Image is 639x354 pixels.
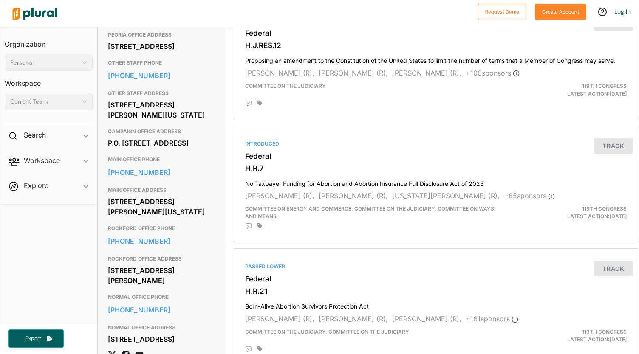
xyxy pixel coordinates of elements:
a: Create Account [535,7,586,16]
a: [PHONE_NUMBER] [108,69,216,82]
span: [US_STATE][PERSON_NAME] (R), [392,191,500,200]
h4: Proposing an amendment to the Constitution of the United States to limit the number of terms that... [245,53,627,65]
h3: OTHER STAFF PHONE [108,58,216,68]
h3: H.J.RES.12 [245,41,627,50]
div: Introduced [245,140,627,148]
div: [STREET_ADDRESS][PERSON_NAME] [108,264,216,287]
div: Add tags [257,346,262,352]
div: Latest Action: [DATE] [502,82,633,98]
div: Add tags [257,223,262,229]
h3: NORMAL OFFICE PHONE [108,292,216,302]
div: [STREET_ADDRESS] [108,40,216,53]
span: 119th Congress [582,205,627,212]
div: [STREET_ADDRESS] [108,333,216,346]
h2: Search [24,130,46,140]
span: [PERSON_NAME] (R), [319,69,388,77]
h3: OTHER STAFF ADDRESS [108,88,216,98]
a: [PHONE_NUMBER] [108,303,216,316]
h3: Federal [245,152,627,160]
h3: MAIN OFFICE PHONE [108,155,216,165]
span: [PERSON_NAME] (R), [319,191,388,200]
span: + 161 sponsor s [466,315,518,323]
span: Committee on the Judiciary [245,83,326,89]
div: Add Position Statement [245,346,252,353]
div: Add Position Statement [245,100,252,107]
a: Request Demo [478,7,526,16]
button: Export [8,329,64,348]
span: [PERSON_NAME] (R), [245,191,314,200]
span: Committee on Energy and Commerce, Committee on the Judiciary, Committee on Ways and Means [245,205,494,219]
span: + 100 sponsor s [466,69,520,77]
h4: Born-Alive Abortion Survivors Protection Act [245,299,627,310]
a: Log In [614,8,631,15]
h3: H.R.7 [245,164,627,172]
span: 119th Congress [582,329,627,335]
h3: MAIN OFFICE ADDRESS [108,185,216,195]
div: Latest Action: [DATE] [502,328,633,343]
h4: No Taxpayer Funding for Abortion and Abortion Insurance Full Disclosure Act of 2025 [245,176,627,188]
h3: Federal [245,29,627,37]
a: [PHONE_NUMBER] [108,166,216,179]
span: 119th Congress [582,83,627,89]
div: [STREET_ADDRESS][PERSON_NAME][US_STATE] [108,195,216,218]
h3: Federal [245,275,627,283]
h3: Workspace [5,71,93,90]
div: Personal [10,58,79,67]
span: [PERSON_NAME] (R), [392,69,461,77]
h3: CAMPAIGN OFFICE ADDRESS [108,126,216,137]
h3: ROCKFORD OFFICE PHONE [108,223,216,233]
span: Export [20,335,47,342]
div: [STREET_ADDRESS][PERSON_NAME][US_STATE] [108,98,216,121]
h3: PEORIA OFFICE ADDRESS [108,30,216,40]
span: Committee on the Judiciary, Committee on the Judiciary [245,329,409,335]
div: Add tags [257,100,262,106]
span: [PERSON_NAME] (R), [245,69,314,77]
button: Request Demo [478,4,526,20]
span: [PERSON_NAME] (R), [392,315,461,323]
h3: NORMAL OFFICE ADDRESS [108,323,216,333]
span: [PERSON_NAME] (R), [319,315,388,323]
div: Add Position Statement [245,223,252,230]
div: Latest Action: [DATE] [502,205,633,220]
button: Create Account [535,4,586,20]
h3: H.R.21 [245,287,627,295]
button: Track [594,138,633,154]
h3: Organization [5,32,93,51]
button: Track [594,261,633,276]
h3: ROCKFORD OFFICE ADDRESS [108,254,216,264]
a: [PHONE_NUMBER] [108,235,216,247]
span: [PERSON_NAME] (R), [245,315,314,323]
div: P.O. [STREET_ADDRESS] [108,137,216,149]
span: + 85 sponsor s [504,191,555,200]
div: Current Team [10,97,79,106]
div: Passed Lower [245,263,627,270]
